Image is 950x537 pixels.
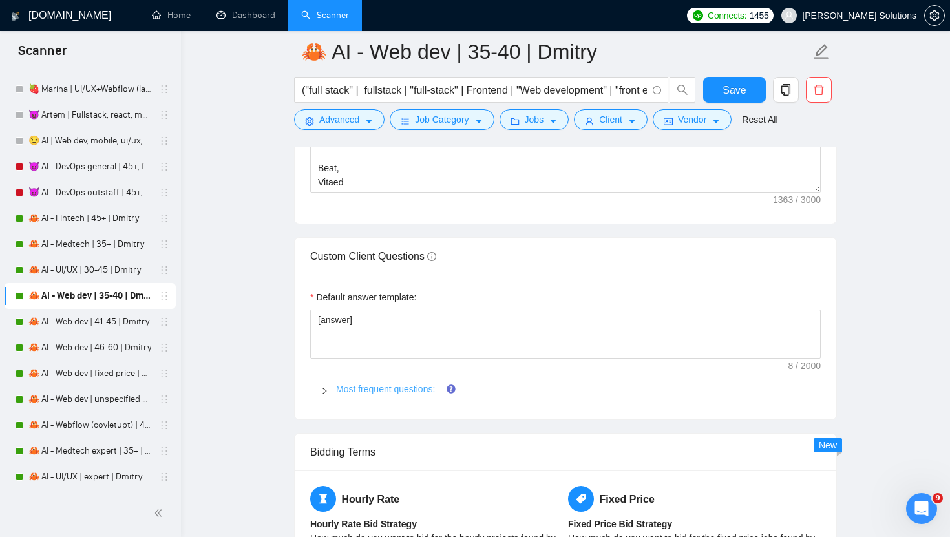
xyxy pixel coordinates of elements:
[664,116,673,126] span: idcard
[933,493,943,503] span: 9
[678,112,706,127] span: Vendor
[670,84,695,96] span: search
[28,386,151,412] a: 🦀 AI - Web dev | unspecified budget | Dmitry
[28,180,151,205] a: 😈 AI - DevOps outstaff | 45+, fixed, unspec | Artem
[500,109,569,130] button: folderJobscaret-down
[28,205,151,231] a: 🦀 AI - Fintech | 45+ | Dmitry
[653,86,661,94] span: info-circle
[159,136,169,146] span: holder
[310,310,821,359] textarea: Default answer template:
[574,109,648,130] button: userClientcaret-down
[925,10,944,21] span: setting
[568,519,672,529] b: Fixed Price Bid Strategy
[159,291,169,301] span: holder
[906,493,937,524] iframe: Intercom live chat
[427,252,436,261] span: info-circle
[319,112,359,127] span: Advanced
[28,464,151,490] a: 🦀 AI - UI/UX | expert | Dmitry
[653,109,732,130] button: idcardVendorcaret-down
[807,84,831,96] span: delete
[159,162,169,172] span: holder
[28,361,151,386] a: 🦀 AI - Web dev | fixed price | Dmitry
[819,440,837,450] span: New
[310,486,336,512] span: hourglass
[159,110,169,120] span: holder
[28,257,151,283] a: 🦀 AI - UI/UX | 30-45 | Dmitry
[585,116,594,126] span: user
[742,112,777,127] a: Reset All
[310,251,436,262] span: Custom Client Questions
[445,383,457,395] div: Tooltip anchor
[159,420,169,430] span: holder
[708,8,746,23] span: Connects:
[693,10,703,21] img: upwork-logo.png
[294,109,385,130] button: settingAdvancedcaret-down
[774,84,798,96] span: copy
[301,10,349,21] a: searchScanner
[924,5,945,26] button: setting
[28,412,151,438] a: 🦀 AI - Webflow (covletupt) | 45+ | Dmitry
[806,77,832,103] button: delete
[310,374,821,404] div: Most frequent questions:
[305,116,314,126] span: setting
[11,6,20,26] img: logo
[813,43,830,60] span: edit
[599,112,622,127] span: Client
[749,8,768,23] span: 1455
[159,317,169,327] span: holder
[401,116,410,126] span: bars
[28,438,151,464] a: 🦀 AI - Medtech expert | 35+ | Dmitry
[28,102,151,128] a: 😈 Artem | Fullstack, react, mern, mobile, laravel, php, flutter, python, ui/ux, webflow (large-si...
[159,368,169,379] span: holder
[28,283,151,309] a: 🦀 AI - Web dev | 35-40 | Dmitry
[773,77,799,103] button: copy
[28,76,151,102] a: 🍓 Marina | UI/UX+Webflow (large-size comp)
[28,335,151,361] a: 🦀 AI - Web dev | 46-60 | Dmitry
[723,82,746,98] span: Save
[310,519,417,529] b: Hourly Rate Bid Strategy
[159,239,169,249] span: holder
[159,446,169,456] span: holder
[310,486,563,512] h5: Hourly Rate
[159,213,169,224] span: holder
[415,112,469,127] span: Job Category
[321,387,328,395] span: right
[525,112,544,127] span: Jobs
[712,116,721,126] span: caret-down
[670,77,695,103] button: search
[154,507,167,520] span: double-left
[924,10,945,21] a: setting
[568,486,594,512] span: tag
[511,116,520,126] span: folder
[152,10,191,21] a: homeHome
[8,41,77,68] span: Scanner
[28,309,151,335] a: 🦀 AI - Web dev | 41-45 | Dmitry
[302,82,647,98] input: Search Freelance Jobs...
[785,11,794,20] span: user
[364,116,374,126] span: caret-down
[568,486,821,512] h5: Fixed Price
[336,384,435,394] a: Most frequent questions:
[159,342,169,353] span: holder
[28,128,151,154] a: 😉 AI | Web dev, mobile, ui/ux, webflow, medtech, fintech (large-size comp) | Daria
[159,265,169,275] span: holder
[703,77,766,103] button: Save
[310,290,416,304] label: Default answer template:
[159,472,169,482] span: holder
[28,154,151,180] a: 😈 AI - DevOps general | 45+, fixed, unspec | Artem
[628,116,637,126] span: caret-down
[390,109,494,130] button: barsJob Categorycaret-down
[28,231,151,257] a: 🦀 AI - Medtech | 35+ | Dmitry
[159,84,169,94] span: holder
[159,187,169,198] span: holder
[216,10,275,21] a: dashboardDashboard
[310,434,821,470] div: Bidding Terms
[474,116,483,126] span: caret-down
[549,116,558,126] span: caret-down
[301,36,810,68] input: Scanner name...
[159,394,169,405] span: holder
